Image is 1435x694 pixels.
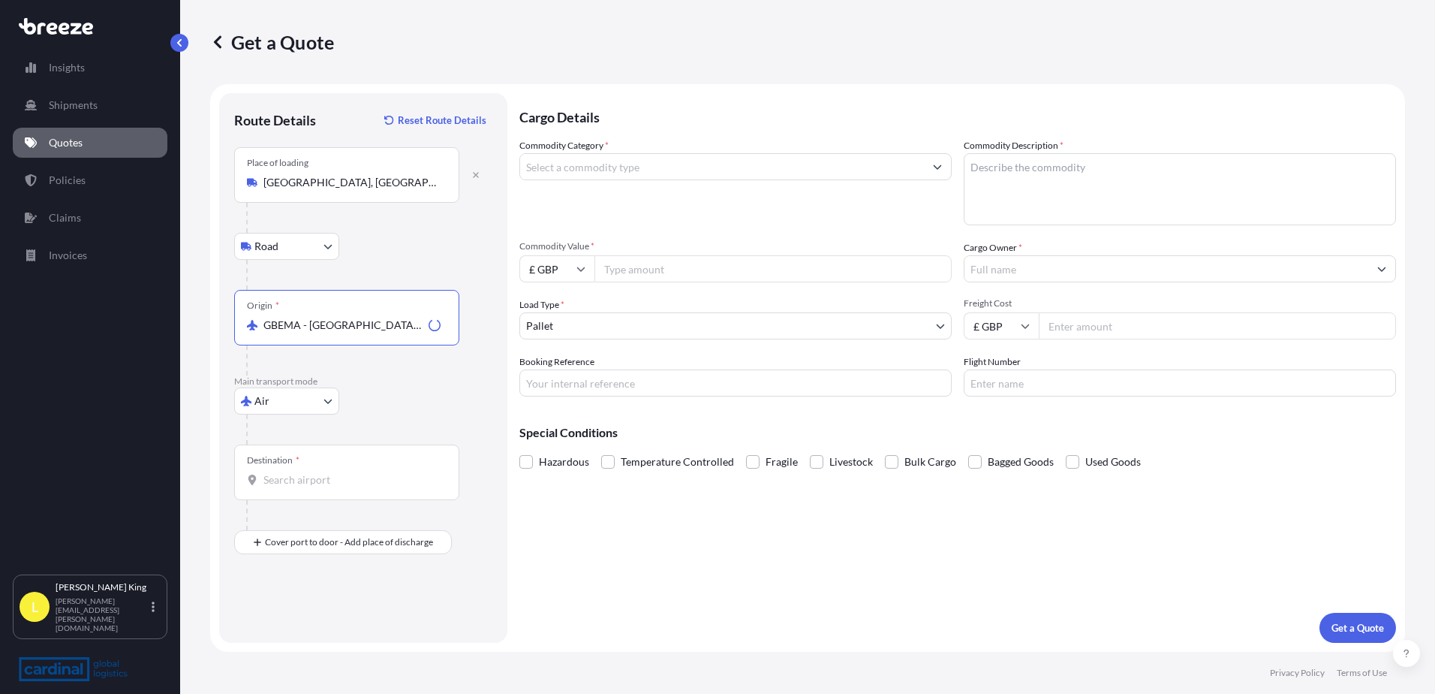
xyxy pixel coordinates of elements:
a: Shipments [13,90,167,120]
button: Cover port to door - Add place of discharge [234,530,452,554]
p: Policies [49,173,86,188]
p: Invoices [49,248,87,263]
label: Booking Reference [519,355,594,370]
span: L [32,599,38,614]
a: Claims [13,203,167,233]
button: Show suggestions [924,153,951,180]
span: Fragile [766,451,798,473]
p: Quotes [49,135,83,150]
div: Place of loading [247,157,308,169]
button: Show suggestions [1368,255,1395,282]
span: Temperature Controlled [621,451,734,473]
label: Commodity Description [964,138,1063,153]
p: Cargo Details [519,93,1396,138]
div: Destination [247,454,299,466]
p: [PERSON_NAME] King [56,581,149,593]
input: Full name [964,255,1368,282]
span: Used Goods [1085,451,1141,473]
span: Freight Cost [964,297,1396,309]
a: Invoices [13,240,167,270]
p: Shipments [49,98,98,113]
button: Select transport [234,233,339,260]
input: Enter amount [1039,312,1396,339]
a: Privacy Policy [1270,667,1325,679]
span: Pallet [526,318,553,333]
p: Special Conditions [519,427,1396,439]
p: Get a Quote [1331,620,1384,635]
label: Commodity Category [519,138,609,153]
button: Reset Route Details [377,108,492,132]
p: Get a Quote [210,30,334,54]
span: Cover port to door - Add place of discharge [265,535,433,550]
input: Select a commodity type [520,153,924,180]
input: Your internal reference [519,370,952,397]
input: Place of loading [263,175,441,190]
a: Quotes [13,128,167,158]
p: Route Details [234,111,316,129]
span: Commodity Value [519,240,952,252]
button: Pallet [519,312,952,339]
input: Enter name [964,370,1396,397]
input: Origin [263,318,423,333]
input: Type amount [594,255,952,282]
span: Bulk Cargo [904,451,956,473]
div: Origin [247,300,279,312]
input: Destination [263,472,441,487]
a: Terms of Use [1337,667,1387,679]
span: Load Type [519,297,564,312]
button: Get a Quote [1319,613,1396,643]
div: Loading [429,319,441,331]
span: Air [254,394,269,409]
span: Hazardous [539,451,589,473]
span: Livestock [829,451,873,473]
p: [PERSON_NAME][EMAIL_ADDRESS][PERSON_NAME][DOMAIN_NAME] [56,596,149,632]
a: Policies [13,165,167,195]
a: Insights [13,53,167,83]
span: Road [254,239,278,254]
p: Insights [49,60,85,75]
p: Main transport mode [234,376,492,388]
label: Cargo Owner [964,240,1022,255]
label: Flight Number [964,355,1021,370]
p: Claims [49,210,81,225]
span: Bagged Goods [988,451,1054,473]
button: Select transport [234,388,339,415]
p: Reset Route Details [398,113,486,128]
img: organization-logo [19,657,128,681]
